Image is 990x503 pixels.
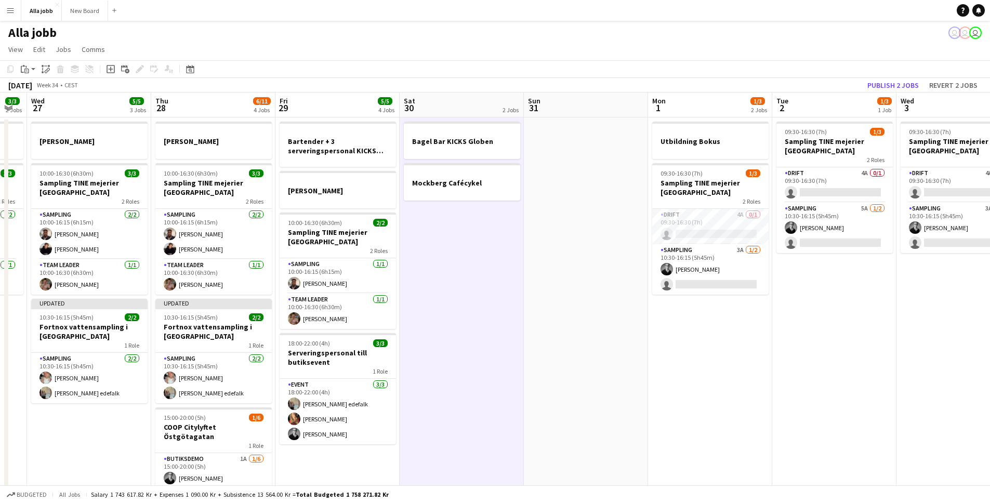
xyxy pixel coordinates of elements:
[155,96,168,105] span: Thu
[130,106,146,114] div: 3 Jobs
[31,209,148,259] app-card-role: Sampling2/210:00-16:15 (6h15m)[PERSON_NAME][PERSON_NAME]
[31,137,148,146] h3: [PERSON_NAME]
[899,102,914,114] span: 3
[948,27,961,39] app-user-avatar: Stina Dahl
[64,81,78,89] div: CEST
[249,169,263,177] span: 3/3
[129,97,144,105] span: 5/5
[155,209,272,259] app-card-role: Sampling2/210:00-16:15 (6h15m)[PERSON_NAME][PERSON_NAME]
[776,122,893,253] app-job-card: 09:30-16:30 (7h)1/3Sampling TINE mejerier [GEOGRAPHIC_DATA]2 RolesDrift4A0/109:30-16:30 (7h) Samp...
[280,379,396,444] app-card-role: Event3/318:00-22:00 (4h)[PERSON_NAME] edefalk[PERSON_NAME][PERSON_NAME]
[288,219,342,227] span: 10:00-16:30 (6h30m)
[30,102,45,114] span: 27
[280,171,396,208] app-job-card: [PERSON_NAME]
[155,163,272,295] app-job-card: 10:00-16:30 (6h30m)3/3Sampling TINE mejerier [GEOGRAPHIC_DATA]2 RolesSampling2/210:00-16:15 (6h15...
[280,122,396,167] app-job-card: Bartender + 3 serveringspersonal KICKS Globen
[39,169,94,177] span: 10:00-16:30 (6h30m)
[280,348,396,367] h3: Serveringspersonal till butiksevent
[867,156,885,164] span: 2 Roles
[8,25,57,41] h1: Alla jobb
[6,106,22,114] div: 2 Jobs
[164,313,218,321] span: 10:30-16:15 (5h45m)
[877,97,892,105] span: 1/3
[404,163,520,201] app-job-card: Mockberg Cafécykel
[280,213,396,329] app-job-card: 10:00-16:30 (6h30m)2/2Sampling TINE mejerier [GEOGRAPHIC_DATA]2 RolesSampling1/110:00-16:15 (6h15...
[925,78,982,92] button: Revert 2 jobs
[124,341,139,349] span: 1 Role
[746,169,760,177] span: 1/3
[280,96,288,105] span: Fri
[652,244,769,295] app-card-role: Sampling3A1/210:30-16:15 (5h45m)[PERSON_NAME]
[31,353,148,403] app-card-role: Sampling2/210:30-16:15 (5h45m)[PERSON_NAME][PERSON_NAME] edefalk
[51,43,75,56] a: Jobs
[155,178,272,197] h3: Sampling TINE mejerier [GEOGRAPHIC_DATA]
[155,353,272,403] app-card-role: Sampling2/210:30-16:15 (5h45m)[PERSON_NAME][PERSON_NAME] edefalk
[280,258,396,294] app-card-role: Sampling1/110:00-16:15 (6h15m)[PERSON_NAME]
[31,122,148,159] div: [PERSON_NAME]
[34,81,60,89] span: Week 34
[652,122,769,159] div: Utbildning Bokus
[155,322,272,341] h3: Fortnox vattensampling i [GEOGRAPHIC_DATA]
[652,209,769,244] app-card-role: Drift4A0/109:30-16:30 (7h)
[404,137,520,146] h3: Bagel Bar KICKS Globen
[870,128,885,136] span: 1/3
[125,313,139,321] span: 2/2
[775,102,788,114] span: 2
[77,43,109,56] a: Comms
[82,45,105,54] span: Comms
[155,422,272,441] h3: COOP Citylyftet Östgötagatan
[5,97,20,105] span: 3/3
[31,299,148,307] div: Updated
[526,102,540,114] span: 31
[280,228,396,246] h3: Sampling TINE mejerier [GEOGRAPHIC_DATA]
[155,137,272,146] h3: [PERSON_NAME]
[249,414,263,421] span: 1/6
[31,299,148,403] div: Updated10:30-16:15 (5h45m)2/2Fortnox vattensampling i [GEOGRAPHIC_DATA]1 RoleSampling2/210:30-16:...
[404,178,520,188] h3: Mockberg Cafécykel
[776,167,893,203] app-card-role: Drift4A0/109:30-16:30 (7h)
[751,106,767,114] div: 2 Jobs
[370,247,388,255] span: 2 Roles
[651,102,666,114] span: 1
[373,219,388,227] span: 2/2
[378,97,392,105] span: 5/5
[278,102,288,114] span: 29
[8,45,23,54] span: View
[31,322,148,341] h3: Fortnox vattensampling i [GEOGRAPHIC_DATA]
[57,491,82,498] span: All jobs
[122,197,139,205] span: 2 Roles
[280,137,396,155] h3: Bartender + 3 serveringspersonal KICKS Globen
[785,128,827,136] span: 09:30-16:30 (7h)
[31,163,148,295] app-job-card: 10:00-16:30 (6h30m)3/3Sampling TINE mejerier [GEOGRAPHIC_DATA]2 RolesSampling2/210:00-16:15 (6h15...
[17,491,47,498] span: Budgeted
[1,169,15,177] span: 3/3
[248,442,263,449] span: 1 Role
[750,97,765,105] span: 1/3
[776,203,893,253] app-card-role: Sampling5A1/210:30-16:15 (5h45m)[PERSON_NAME]
[246,197,263,205] span: 2 Roles
[378,106,394,114] div: 4 Jobs
[404,122,520,159] div: Bagel Bar KICKS Globen
[31,178,148,197] h3: Sampling TINE mejerier [GEOGRAPHIC_DATA]
[652,163,769,295] app-job-card: 09:30-16:30 (7h)1/3Sampling TINE mejerier [GEOGRAPHIC_DATA]2 RolesDrift4A0/109:30-16:30 (7h) Samp...
[959,27,971,39] app-user-avatar: Emil Hasselberg
[280,186,396,195] h3: [PERSON_NAME]
[652,178,769,197] h3: Sampling TINE mejerier [GEOGRAPHIC_DATA]
[56,45,71,54] span: Jobs
[901,96,914,105] span: Wed
[296,491,389,498] span: Total Budgeted 1 758 271.82 kr
[776,96,788,105] span: Tue
[280,333,396,444] div: 18:00-22:00 (4h)3/3Serveringspersonal till butiksevent1 RoleEvent3/318:00-22:00 (4h)[PERSON_NAME]...
[154,102,168,114] span: 28
[503,106,519,114] div: 2 Jobs
[280,294,396,329] app-card-role: Team Leader1/110:00-16:30 (6h30m)[PERSON_NAME]
[33,45,45,54] span: Edit
[155,122,272,159] app-job-card: [PERSON_NAME]
[878,106,891,114] div: 1 Job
